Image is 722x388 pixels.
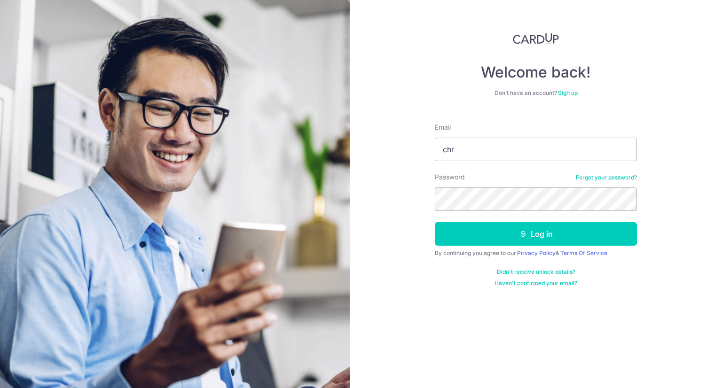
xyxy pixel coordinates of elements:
a: Haven't confirmed your email? [494,279,577,287]
a: Sign up [558,89,578,96]
button: Log in [435,222,637,246]
a: Terms Of Service [560,249,607,256]
a: Forgot your password? [576,174,637,181]
input: Enter your Email [435,138,637,161]
a: Didn't receive unlock details? [497,268,575,276]
label: Email [435,123,451,132]
div: By continuing you agree to our & [435,249,637,257]
a: Privacy Policy [517,249,556,256]
h4: Welcome back! [435,63,637,82]
div: Don’t have an account? [435,89,637,97]
label: Password [435,172,465,182]
img: CardUp Logo [513,33,559,44]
